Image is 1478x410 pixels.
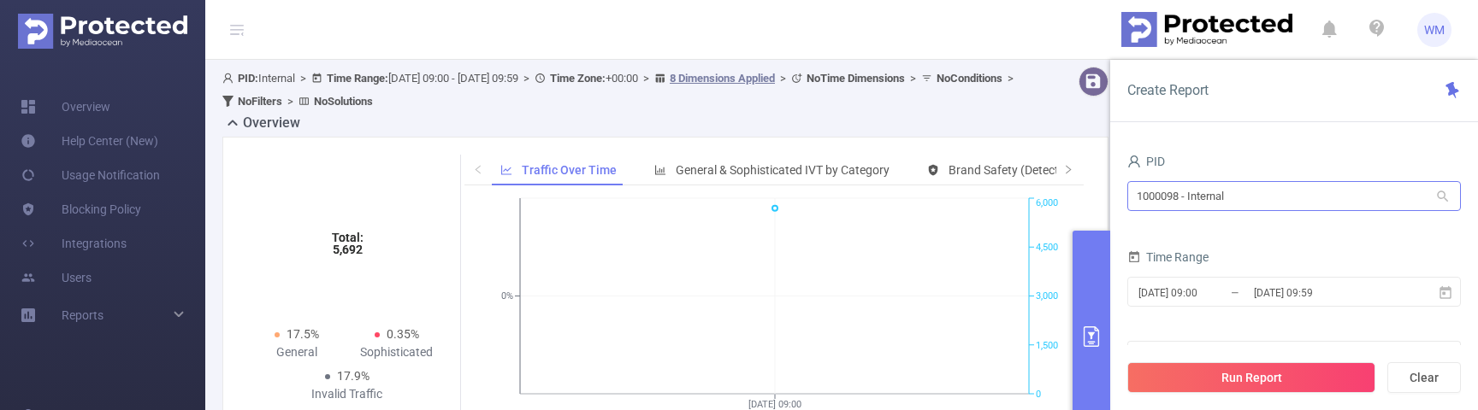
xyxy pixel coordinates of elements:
[1127,155,1165,168] span: PID
[1128,342,1460,371] div: icon: rightAdvanced Time Properties
[1137,281,1275,304] input: Start date
[670,72,775,85] u: 8 Dimensions Applied
[238,95,282,108] b: No Filters
[331,231,363,244] tspan: Total:
[1127,250,1209,264] span: Time Range
[21,158,160,192] a: Usage Notification
[1036,198,1058,209] tspan: 6,000
[1387,362,1461,393] button: Clear
[1036,291,1058,302] tspan: 3,000
[518,72,535,85] span: >
[1127,362,1375,393] button: Run Report
[638,72,654,85] span: >
[243,113,300,133] h2: Overview
[282,95,299,108] span: >
[676,163,890,177] span: General & Sophisticated IVT by Category
[332,243,362,256] tspan: 5,692
[222,73,238,84] i: icon: user
[287,327,319,341] span: 17.5%
[775,72,791,85] span: >
[748,399,801,410] tspan: [DATE] 09:00
[522,163,617,177] span: Traffic Over Time
[473,164,483,174] i: icon: left
[949,163,1076,177] span: Brand Safety (Detected)
[905,72,921,85] span: >
[1127,82,1209,98] span: Create Report
[314,95,373,108] b: No Solutions
[347,343,447,361] div: Sophisticated
[1127,155,1141,168] i: icon: user
[21,261,92,295] a: Users
[501,291,513,302] tspan: 0%
[337,369,369,383] span: 17.9%
[238,72,258,85] b: PID:
[1252,281,1391,304] input: End date
[1063,164,1073,174] i: icon: right
[500,164,512,176] i: icon: line-chart
[62,308,103,322] span: Reports
[247,343,347,361] div: General
[1036,389,1041,400] tspan: 0
[1002,72,1019,85] span: >
[937,72,1002,85] b: No Conditions
[21,226,127,261] a: Integrations
[297,385,397,403] div: Invalid Traffic
[1424,13,1445,47] span: WM
[18,14,187,49] img: Protected Media
[387,327,419,341] span: 0.35%
[807,72,905,85] b: No Time Dimensions
[21,90,110,124] a: Overview
[21,124,158,158] a: Help Center (New)
[1036,340,1058,351] tspan: 1,500
[295,72,311,85] span: >
[21,192,141,226] a: Blocking Policy
[654,164,666,176] i: icon: bar-chart
[1036,242,1058,253] tspan: 4,500
[550,72,606,85] b: Time Zone:
[62,298,103,332] a: Reports
[327,72,388,85] b: Time Range:
[222,72,1019,108] span: Internal [DATE] 09:00 - [DATE] 09:59 +00:00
